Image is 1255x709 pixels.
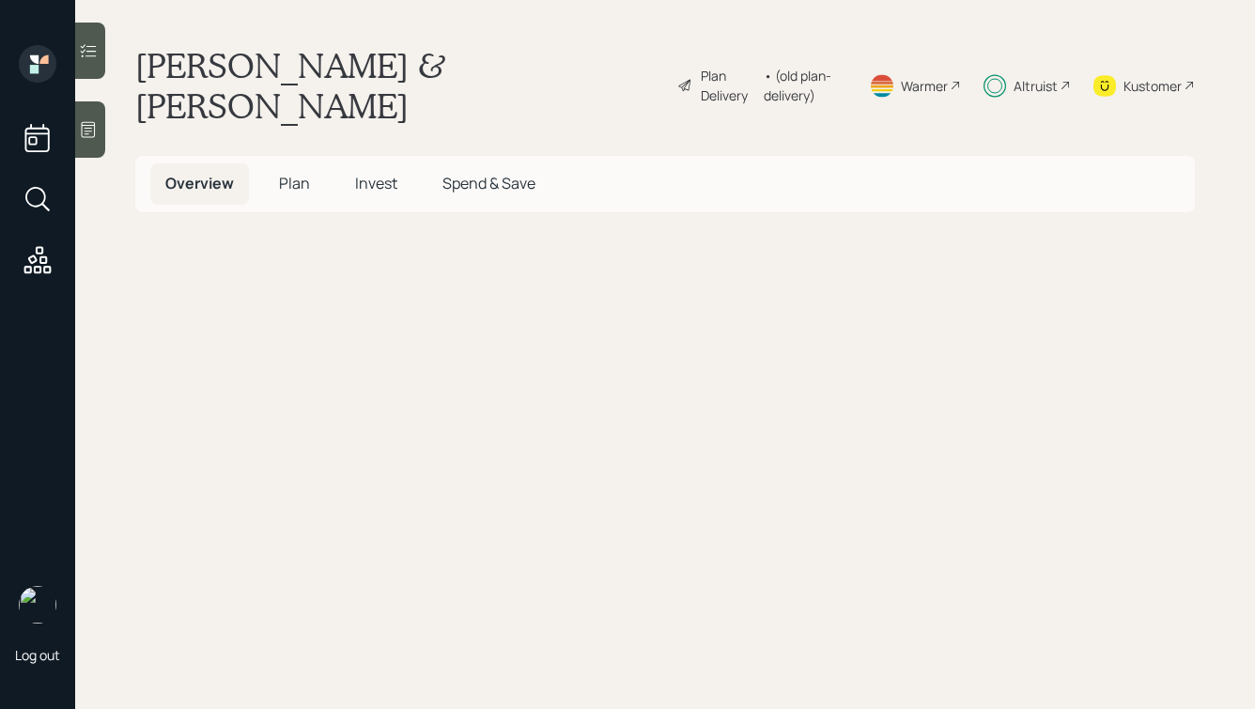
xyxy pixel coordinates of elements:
[19,586,56,624] img: hunter_neumayer.jpg
[15,646,60,664] div: Log out
[1123,76,1182,96] div: Kustomer
[764,66,846,105] div: • (old plan-delivery)
[355,173,397,193] span: Invest
[135,45,662,126] h1: [PERSON_NAME] & [PERSON_NAME]
[442,173,535,193] span: Spend & Save
[165,173,234,193] span: Overview
[901,76,948,96] div: Warmer
[701,66,754,105] div: Plan Delivery
[1014,76,1058,96] div: Altruist
[279,173,310,193] span: Plan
